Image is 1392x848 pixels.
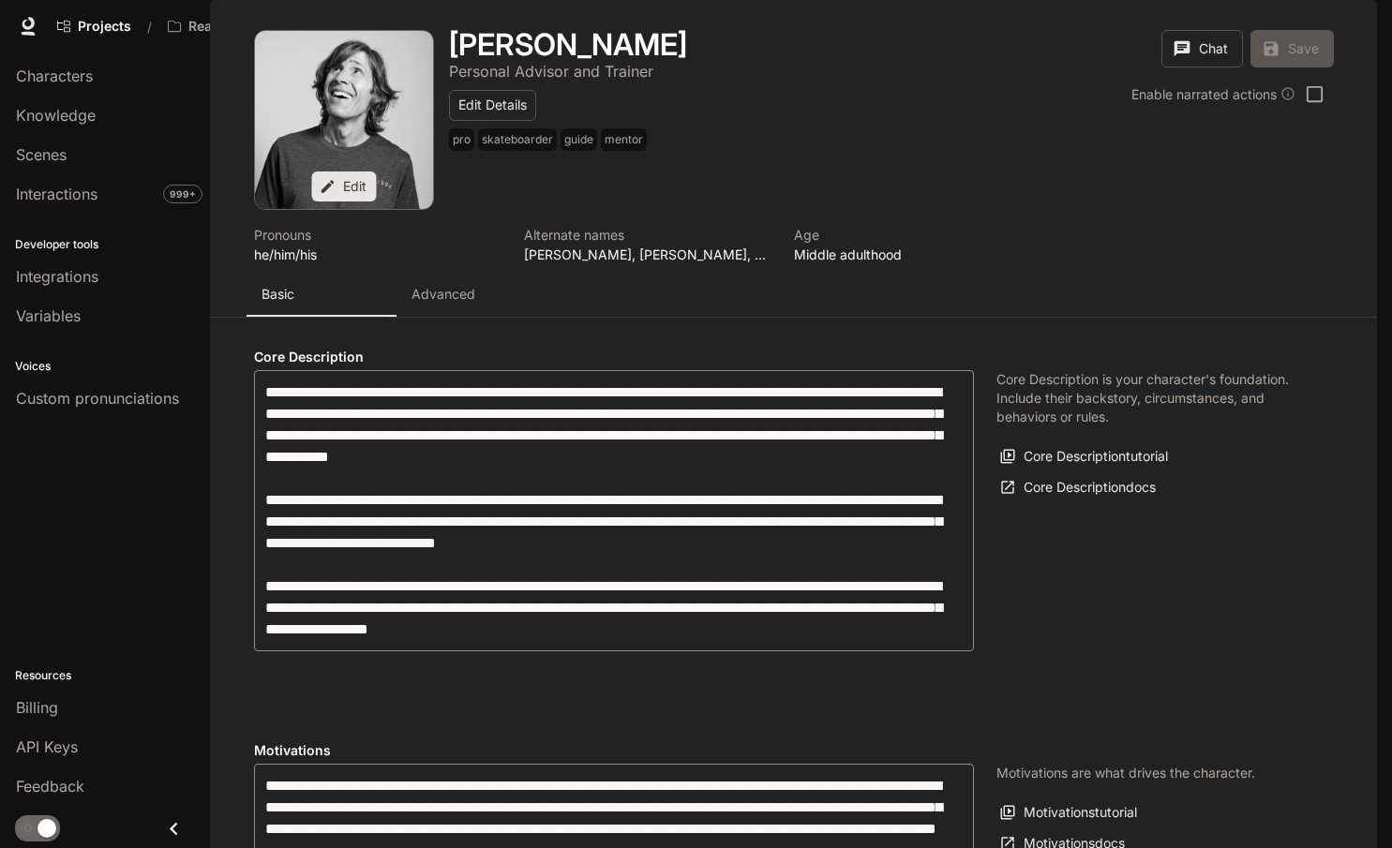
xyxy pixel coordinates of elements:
div: label [254,370,974,651]
p: pro [453,132,471,147]
p: Core Description is your character's foundation. Include their backstory, circumstances, and beha... [996,370,1311,426]
h4: Core Description [254,348,974,366]
p: Advanced [412,285,475,304]
button: Open character details dialog [449,60,653,82]
p: Pronouns [254,225,501,245]
p: Personal Advisor and Trainer [449,62,653,81]
button: Open character details dialog [254,225,501,264]
p: Reality Crisis [188,19,273,35]
p: Age [794,225,1041,245]
button: Open workspace menu [159,7,302,45]
button: Motivationstutorial [996,797,1142,828]
p: skateboarder [482,132,553,147]
button: Edit Details [449,90,536,121]
button: Open character details dialog [794,225,1041,264]
p: Alternate names [524,225,771,245]
p: [PERSON_NAME], [PERSON_NAME], Mutt [524,245,771,264]
span: pro [449,128,478,151]
div: / [140,17,159,37]
p: Basic [262,285,294,304]
p: mentor [605,132,643,147]
span: Projects [78,19,131,35]
a: Core Descriptiondocs [996,472,1160,503]
p: he/him/his [254,245,501,264]
div: Enable narrated actions [1131,84,1295,104]
button: Edit [311,171,376,202]
h1: [PERSON_NAME] [449,26,687,63]
button: Open character details dialog [449,128,651,158]
span: guide [561,128,601,151]
button: Chat [1161,30,1243,67]
button: Open character details dialog [449,30,687,60]
h4: Motivations [254,741,974,760]
button: Core Descriptiontutorial [996,441,1173,472]
div: Avatar image [255,31,433,209]
p: Middle adulthood [794,245,1041,264]
button: Open character details dialog [524,225,771,264]
a: Go to projects [49,7,140,45]
span: skateboarder [478,128,561,151]
p: guide [564,132,593,147]
p: Motivations are what drives the character. [996,764,1255,782]
button: Open character avatar dialog [255,31,433,209]
span: mentor [601,128,651,151]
